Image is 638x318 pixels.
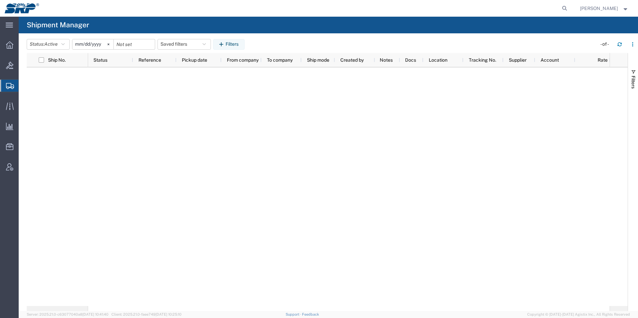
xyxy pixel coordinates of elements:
[600,41,612,48] div: - of -
[138,57,161,63] span: Reference
[155,312,182,316] span: [DATE] 10:25:10
[48,57,66,63] span: Ship No.
[27,17,89,33] h4: Shipment Manager
[580,4,629,12] button: [PERSON_NAME]
[380,57,393,63] span: Notes
[27,312,108,316] span: Server: 2025.21.0-c63077040a8
[581,57,608,63] span: Rate
[27,39,70,50] button: Status:Active
[509,57,527,63] span: Supplier
[182,57,207,63] span: Pickup date
[82,312,108,316] span: [DATE] 10:41:40
[72,39,113,49] input: Not set
[527,312,630,317] span: Copyright © [DATE]-[DATE] Agistix Inc., All Rights Reserved
[111,312,182,316] span: Client: 2025.21.0-faee749
[580,5,618,12] span: Ed Simmons
[114,39,155,49] input: Not set
[93,57,107,63] span: Status
[267,57,293,63] span: To company
[429,57,447,63] span: Location
[157,39,211,50] button: Saved filters
[405,57,416,63] span: Docs
[44,41,58,47] span: Active
[541,57,559,63] span: Account
[469,57,496,63] span: Tracking No.
[631,76,636,89] span: Filters
[340,57,364,63] span: Created by
[302,312,319,316] a: Feedback
[286,312,302,316] a: Support
[213,39,245,50] button: Filters
[227,57,259,63] span: From company
[5,3,39,13] img: logo
[307,57,329,63] span: Ship mode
